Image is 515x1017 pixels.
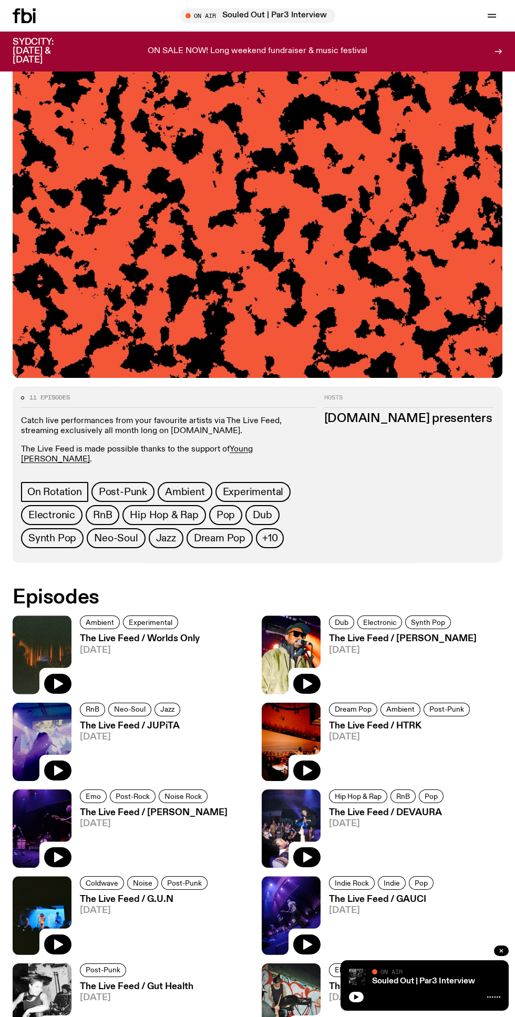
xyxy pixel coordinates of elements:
[329,895,437,904] h3: The Live Feed / GAUCI
[256,528,284,548] button: +10
[329,906,437,915] span: [DATE]
[329,876,375,890] a: Indie Rock
[114,705,146,713] span: Neo-Soul
[93,509,112,521] span: RnB
[335,705,372,713] span: Dream Pop
[378,876,406,890] a: Indie
[86,966,120,974] span: Post-Punk
[262,876,321,954] img: A photo of the three members of GAUCI performing live on stage at City Recital Hall, lit up by pu...
[80,703,105,716] a: RnB
[21,482,88,502] a: On Rotation
[80,615,120,629] a: Ambient
[71,895,211,954] a: The Live Feed / G.U.N[DATE]
[187,528,253,548] a: Dream Pop
[158,482,212,502] a: Ambient
[116,792,150,800] span: Post-Rock
[335,792,382,800] span: Hip Hop & Rap
[122,505,205,525] a: Hip Hop & Rap
[321,722,473,781] a: The Live Feed / HTRK[DATE]
[329,634,477,643] h3: The Live Feed / [PERSON_NAME]
[390,789,416,803] a: RnB
[223,486,284,498] span: Experimental
[21,505,83,525] a: Electronic
[130,509,198,521] span: Hip Hop & Rap
[245,505,279,525] a: Dub
[21,528,84,548] a: Synth Pop
[80,634,200,643] h3: The Live Feed / Worlds Only
[372,977,475,985] a: Souled Out | Par3 Interview
[335,879,369,887] span: Indie Rock
[27,486,82,498] span: On Rotation
[329,993,479,1002] span: [DATE]
[123,615,178,629] a: Experimental
[321,895,437,954] a: The Live Feed / GAUCI[DATE]
[91,482,154,502] a: Post-Punk
[329,646,477,655] span: [DATE]
[160,705,174,713] span: Jazz
[80,808,228,817] h3: The Live Feed / [PERSON_NAME]
[86,705,99,713] span: RnB
[180,8,335,23] button: On AirSouled Out | Par3 Interview
[86,879,118,887] span: Coldwave
[133,879,152,887] span: Noise
[21,416,316,436] p: Catch live performances from your favourite artists via The Live Feed, streaming exclusively all ...
[262,615,321,694] img: A portrait shot of Keanu Nelson singing into a microphone, shot from the waist up. He is wearing ...
[419,789,444,803] a: Pop
[108,703,151,716] a: Neo-Soul
[411,619,445,626] span: Synth Pop
[80,895,211,904] h3: The Live Feed / G.U.N
[129,619,172,626] span: Experimental
[329,963,374,977] a: Electronic
[99,486,147,498] span: Post-Punk
[28,532,76,544] span: Synth Pop
[329,703,377,716] a: Dream Pop
[71,808,228,868] a: The Live Feed / [PERSON_NAME][DATE]
[357,615,402,629] a: Electronic
[28,509,75,521] span: Electronic
[87,528,145,548] a: Neo-Soul
[80,646,200,655] span: [DATE]
[94,532,138,544] span: Neo-Soul
[127,876,158,890] a: Noise
[429,705,464,713] span: Post-Punk
[324,413,495,425] h3: [DOMAIN_NAME] presenters
[253,509,272,521] span: Dub
[80,733,183,742] span: [DATE]
[13,38,80,65] h3: SYDCITY: [DATE] & [DATE]
[262,532,277,544] span: +10
[80,982,193,991] h3: The Live Feed / Gut Health
[380,968,403,975] span: On Air
[86,505,119,525] a: RnB
[415,879,428,887] span: Pop
[86,619,114,626] span: Ambient
[194,532,245,544] span: Dream Pop
[335,966,368,974] span: Electronic
[71,634,200,694] a: The Live Feed / Worlds Only[DATE]
[425,792,438,800] span: Pop
[424,703,470,716] a: Post-Punk
[149,528,183,548] a: Jazz
[329,615,354,629] a: Dub
[110,789,156,803] a: Post-Rock
[164,792,202,800] span: Noise Rock
[409,876,434,890] a: Pop
[148,47,367,56] p: ON SALE NOW! Long weekend fundraiser & music festival
[380,703,420,716] a: Ambient
[363,619,396,626] span: Electronic
[156,532,176,544] span: Jazz
[80,993,193,1002] span: [DATE]
[321,634,477,694] a: The Live Feed / [PERSON_NAME][DATE]
[262,703,321,781] img: HTRK performing live at Phoenix Central Park, bathed in orange light. Viewed from the perspective...
[329,789,387,803] a: Hip Hop & Rap
[329,733,473,742] span: [DATE]
[80,906,211,915] span: [DATE]
[161,876,208,890] a: Post-Punk
[217,509,235,521] span: Pop
[335,619,348,626] span: Dub
[154,703,180,716] a: Jazz
[86,792,101,800] span: Emo
[215,482,291,502] a: Experimental
[321,808,447,868] a: The Live Feed / DEVAURA[DATE]
[80,819,228,828] span: [DATE]
[396,792,410,800] span: RnB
